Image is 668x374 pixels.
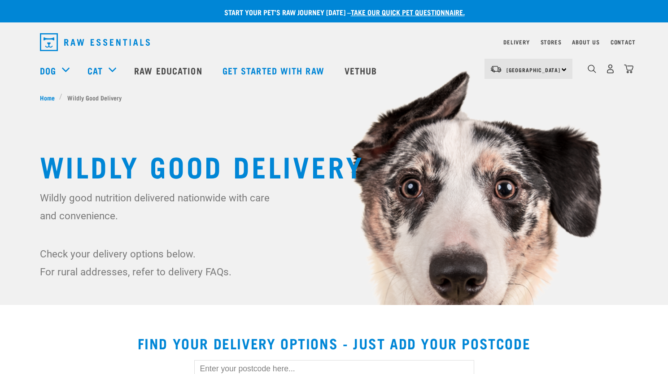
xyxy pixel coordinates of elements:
p: Wildly good nutrition delivered nationwide with care and convenience. [40,189,275,225]
span: Home [40,93,55,102]
a: Delivery [503,40,529,43]
a: take our quick pet questionnaire. [351,10,465,14]
a: About Us [572,40,599,43]
a: Vethub [336,52,389,88]
span: [GEOGRAPHIC_DATA] [506,68,561,71]
nav: dropdown navigation [33,30,636,55]
img: van-moving.png [490,65,502,73]
a: Contact [611,40,636,43]
a: Home [40,93,60,102]
img: user.png [606,64,615,74]
nav: breadcrumbs [40,93,629,102]
a: Get started with Raw [214,52,336,88]
a: Stores [541,40,562,43]
p: Check your delivery options below. For rural addresses, refer to delivery FAQs. [40,245,275,281]
img: Raw Essentials Logo [40,33,150,51]
a: Dog [40,64,56,77]
img: home-icon@2x.png [624,64,633,74]
h2: Find your delivery options - just add your postcode [11,335,657,351]
a: Raw Education [125,52,213,88]
h1: Wildly Good Delivery [40,149,629,182]
a: Cat [87,64,103,77]
img: home-icon-1@2x.png [588,65,596,73]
